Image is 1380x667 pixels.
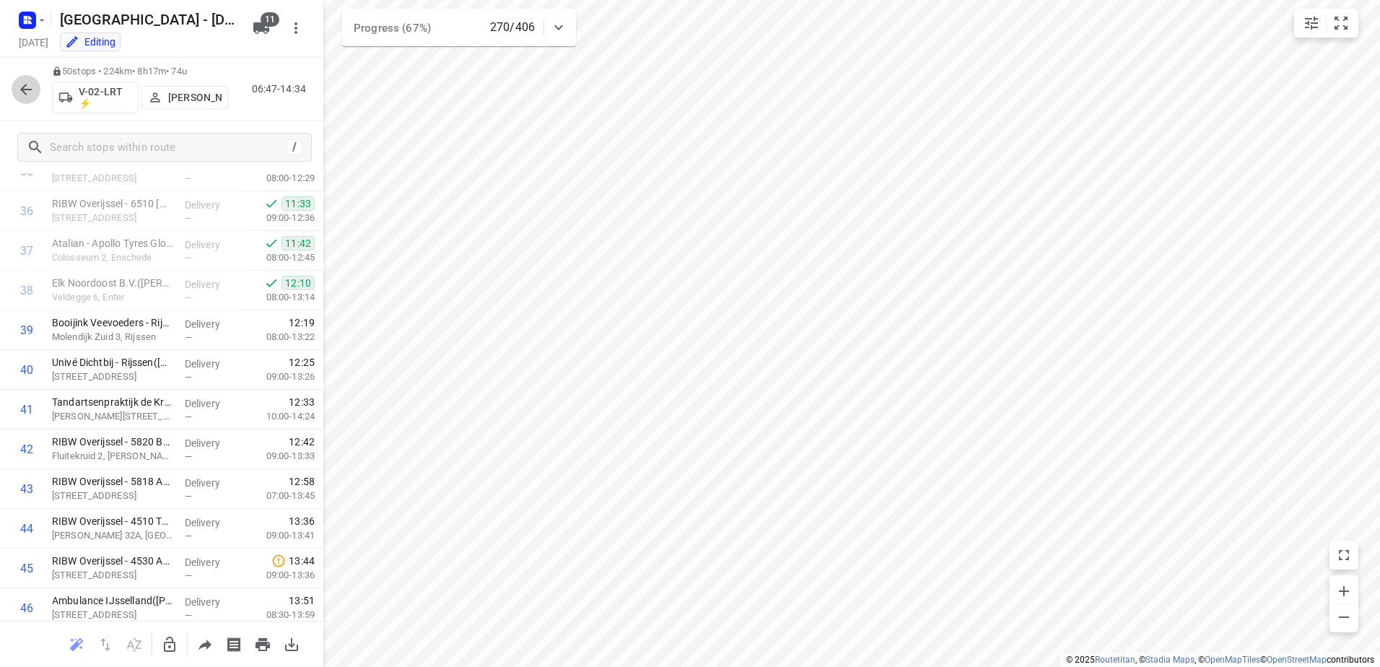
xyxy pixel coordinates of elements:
span: 12:33 [289,395,315,409]
div: 36 [20,204,33,218]
button: Fit zoom [1327,9,1355,38]
a: Stadia Maps [1145,655,1195,665]
div: 39 [20,323,33,337]
span: — [185,491,192,502]
div: 40 [20,363,33,377]
p: RIBW Overijssel - 5820 BW Rijssen(Servicepunt) [52,435,173,449]
p: [PERSON_NAME] [168,92,222,103]
p: RIBW Overijssel - 4530 Ambulant Zwolle Zuid(Servicepunt) [52,554,173,568]
span: Share route [191,637,219,650]
p: V-02-LRT ⚡ [79,86,132,109]
div: 42 [20,443,33,456]
span: — [185,213,192,224]
p: Veldegge 6, Enter [52,290,173,305]
p: 09:00-13:33 [243,449,315,463]
input: Search stops within route [50,136,287,159]
p: Delivery [185,277,238,292]
p: [STREET_ADDRESS] [52,608,173,622]
p: Delivery [185,317,238,331]
p: 08:30-13:59 [243,608,315,622]
span: 12:19 [289,315,315,330]
p: Grote Beerstraat 24, Enschede [52,211,173,225]
p: Molendijk Zuid 3, Rijssen [52,330,173,344]
p: Tandartsenpraktijk de Kroonweide(Brigitte Baan) [52,395,173,409]
button: Unlock route [155,630,184,659]
span: — [185,253,192,263]
span: Print shipping labels [219,637,248,650]
p: 06:47-14:34 [252,82,312,97]
p: 08:00-12:29 [243,171,315,186]
p: Delivery [185,357,238,371]
button: [PERSON_NAME] [141,86,228,109]
p: RIBW Overijssel - 4510 Tak van Poortvlietware(Servicepunt) [52,514,173,528]
p: Grotestraat 134, Nijverdal [52,489,173,503]
span: Progress (67%) [354,22,431,35]
p: Delivery [185,237,238,252]
span: — [185,173,192,184]
span: 13:51 [289,593,315,608]
div: Progress (67%)270/406 [342,9,576,46]
span: — [185,451,192,462]
div: 46 [20,601,33,615]
svg: Done [264,196,279,211]
span: 11 [261,12,279,27]
div: 45 [20,562,33,575]
span: Download route [277,637,306,650]
li: © 2025 , © , © © contributors [1066,655,1374,665]
p: [STREET_ADDRESS] [52,568,173,583]
span: — [185,411,192,422]
span: Reverse route [91,637,120,650]
div: / [287,139,302,155]
span: Reoptimize route [62,637,91,650]
h5: Rename [54,8,241,31]
p: Ambulance IJsselland(Jose Jansen) [52,593,173,608]
p: 270/406 [490,19,535,36]
button: V-02-LRT ⚡ [52,82,139,113]
a: OpenStreetMap [1267,655,1327,665]
p: Delivery [185,595,238,609]
button: More [281,14,310,43]
p: 08:00-13:22 [243,330,315,344]
p: [STREET_ADDRESS] [52,171,173,186]
span: Print route [248,637,277,650]
p: Delivery [185,476,238,490]
div: 43 [20,482,33,496]
span: 12:58 [289,474,315,489]
svg: Done [264,236,279,250]
p: Delivery [185,555,238,570]
p: Colosseum 2, Enschede [52,250,173,265]
div: 38 [20,284,33,297]
a: OpenMapTiles [1205,655,1260,665]
p: Elk Noordoost B.V.(Ghislaine Koers) [52,276,173,290]
span: — [185,372,192,383]
p: Delivery [185,396,238,411]
p: Univé Dichtbij - Rijssen(Marjan Pasop) [52,355,173,370]
p: Fluitekruid 2, [PERSON_NAME] [52,449,173,463]
p: 08:00-12:45 [243,250,315,265]
div: 37 [20,244,33,258]
span: — [185,292,192,303]
button: 11 [247,14,276,43]
span: — [185,531,192,541]
span: 11:42 [281,236,315,250]
span: 11:33 [281,196,315,211]
p: Delivery [185,436,238,450]
button: Map settings [1297,9,1326,38]
span: 12:25 [289,355,315,370]
p: Atalian - Apollo Tyres Global(Marion van Es) [52,236,173,250]
div: You are currently in edit mode. [65,35,115,49]
div: 41 [20,403,33,417]
p: 50 stops • 224km • 8h17m • 74u [52,65,228,79]
span: Sort by time window [120,637,149,650]
p: 07:00-13:45 [243,489,315,503]
p: Tak van Poortvlietware 32A, Zwolle [52,528,173,543]
p: 09:00-12:36 [243,211,315,225]
p: 09:00-13:36 [243,568,315,583]
p: Roelf Bosmastraat 39A, Rijssen [52,409,173,424]
span: — [185,332,192,343]
svg: Late [271,554,286,568]
span: 12:42 [289,435,315,449]
p: Booijink Veevoeders - Rijssen(Tomas Wagenaar) [52,315,173,330]
div: 44 [20,522,33,536]
p: 09:00-13:26 [243,370,315,384]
